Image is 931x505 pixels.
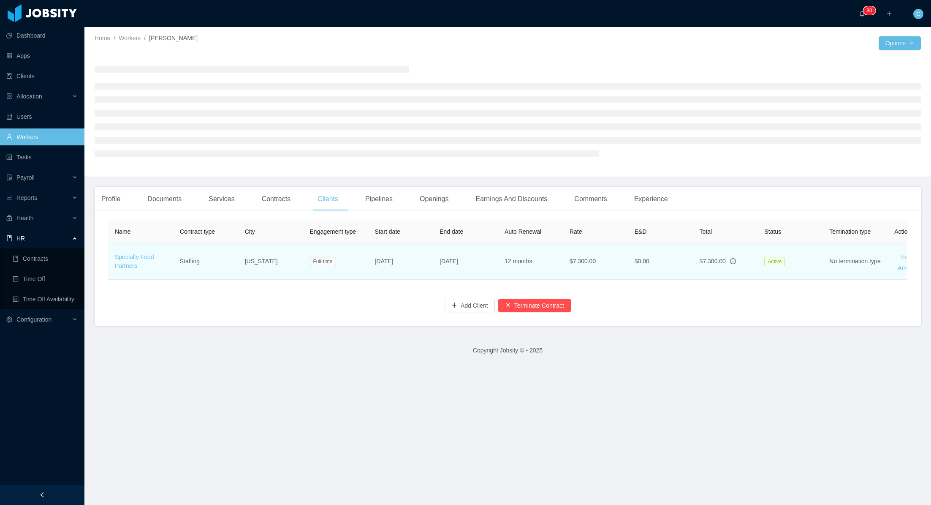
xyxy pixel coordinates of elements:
sup: 80 [863,6,875,15]
span: Auto Renewal [505,228,541,235]
span: [PERSON_NAME] [149,35,198,41]
a: icon: bookContracts [13,250,78,267]
i: icon: file-protect [6,175,12,180]
div: Profile [95,187,127,211]
span: Configuration [16,316,52,323]
p: 8 [866,6,869,15]
a: Workers [119,35,141,41]
div: Pipelines [358,187,399,211]
footer: Copyright Jobsity © - 2025 [84,336,931,365]
span: Full-time [310,257,336,266]
a: icon: profileTime Off Availability [13,291,78,308]
span: HR [16,235,25,242]
span: Rate [570,228,582,235]
span: Temination type [829,228,871,235]
span: Allocation [16,93,42,100]
i: icon: book [6,235,12,241]
i: icon: bell [859,11,865,16]
a: icon: userWorkers [6,128,78,145]
span: [DATE] [375,258,393,265]
span: info-circle [730,258,736,264]
span: City [245,228,255,235]
span: Name [115,228,130,235]
p: 0 [869,6,872,15]
a: icon: profileTime Off [13,270,78,287]
td: 12 months [498,243,563,280]
div: Earnings And Discounts [469,187,554,211]
a: icon: robotUsers [6,108,78,125]
td: [US_STATE] [238,243,303,280]
div: Comments [567,187,613,211]
span: C [916,9,920,19]
div: Clients [311,187,345,211]
span: Payroll [16,174,35,181]
span: Reports [16,194,37,201]
span: Engagement type [310,228,356,235]
span: Staffing [180,258,200,265]
span: [DATE] [440,258,458,265]
i: icon: plus [886,11,892,16]
span: Actions [894,228,914,235]
span: / [114,35,115,41]
span: / [144,35,146,41]
div: Openings [413,187,456,211]
a: Specialty Food Partners [115,254,154,269]
a: icon: profileTasks [6,149,78,166]
td: $7,300.00 [563,243,628,280]
div: Contracts [255,187,297,211]
button: icon: plusAdd Client [445,299,495,312]
a: icon: appstoreApps [6,47,78,64]
div: Documents [141,187,188,211]
span: $0.00 [635,258,649,265]
a: Home [95,35,110,41]
a: icon: pie-chartDashboard [6,27,78,44]
span: Active [764,257,785,266]
span: Health [16,215,33,221]
span: Contract type [180,228,215,235]
td: No termination type [822,243,888,280]
span: End date [440,228,463,235]
button: Optionsicon: down [879,36,921,50]
span: Total [700,228,712,235]
i: icon: setting [6,317,12,322]
span: Start date [375,228,400,235]
i: icon: solution [6,93,12,99]
a: icon: auditClients [6,68,78,85]
i: icon: line-chart [6,195,12,201]
span: $7,300.00 [700,258,726,265]
i: icon: medicine-box [6,215,12,221]
div: Services [202,187,241,211]
div: Experience [627,187,675,211]
span: E&D [635,228,647,235]
button: Edit [894,250,918,264]
button: icon: closeTerminate Contract [498,299,571,312]
span: Status [764,228,781,235]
